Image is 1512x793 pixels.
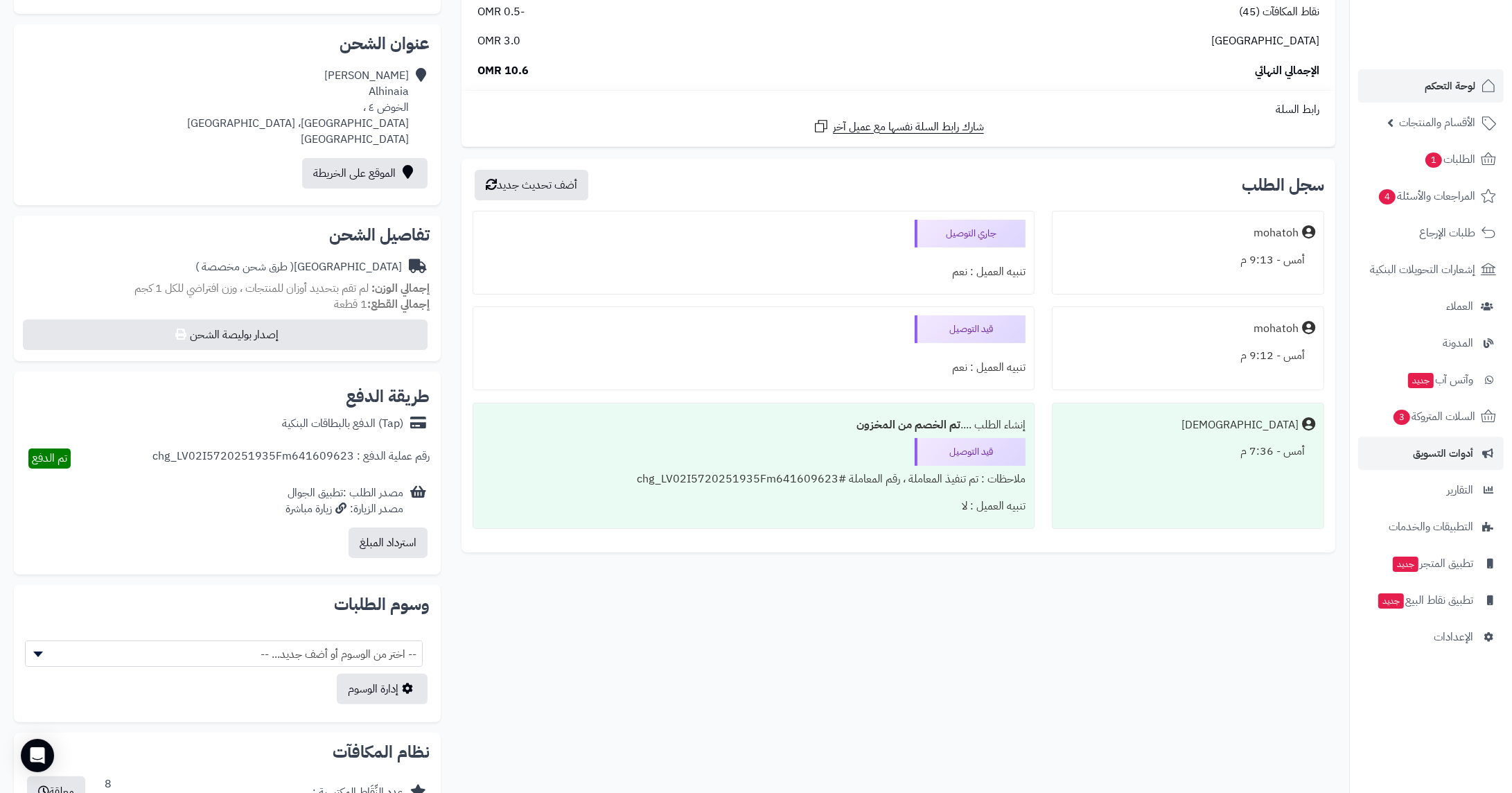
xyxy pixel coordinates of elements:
div: مصدر الطلب :تطبيق الجوال [285,485,403,517]
h2: نظام المكافآت [25,744,430,760]
span: إشعارات التحويلات البنكية [1370,260,1475,279]
strong: إجمالي الوزن: [371,280,430,297]
span: -- اختر من الوسوم أو أضف جديد... -- [25,640,423,667]
span: لوحة التحكم [1425,76,1475,96]
span: نقاط المكافآت (45) [1239,4,1319,20]
span: أدوات التسويق [1413,444,1473,463]
a: الإعدادات [1358,620,1504,654]
span: تم الدفع [32,450,67,467]
span: لم تقم بتحديد أوزان للمنتجات ، وزن افتراضي للكل 1 كجم [134,280,369,297]
div: رقم عملية الدفع : chg_LV02I5720251935Fm641609623 [152,448,430,469]
div: mohatoh [1254,321,1299,337]
button: استرداد المبلغ [349,528,428,558]
span: -- اختر من الوسوم أو أضف جديد... -- [26,641,422,668]
div: أمس - 9:13 م [1061,247,1315,274]
span: الأقسام والمنتجات [1399,113,1475,132]
div: [GEOGRAPHIC_DATA] [195,259,402,275]
span: طلبات الإرجاع [1419,223,1475,243]
div: (Tap) الدفع بالبطاقات البنكية [282,416,403,432]
h2: وسوم الطلبات [25,596,430,613]
div: أمس - 7:36 م [1061,438,1315,465]
b: تم الخصم من المخزون [856,417,960,433]
a: المدونة [1358,326,1504,360]
a: التقارير [1358,473,1504,507]
a: شارك رابط السلة نفسها مع عميل آخر [813,118,984,135]
div: [DEMOGRAPHIC_DATA] [1181,417,1299,433]
small: 1 قطعة [334,296,430,313]
span: 3 [1394,410,1410,425]
span: جديد [1378,593,1404,609]
div: تنبيه العميل : لا [482,493,1026,520]
div: جاري التوصيل [915,220,1026,247]
div: [PERSON_NAME] Alhinaia الخوض ٤ ، [GEOGRAPHIC_DATA]، [GEOGRAPHIC_DATA] [GEOGRAPHIC_DATA] [187,68,409,147]
a: التطبيقات والخدمات [1358,510,1504,543]
span: تطبيق المتجر [1391,554,1473,573]
a: أدوات التسويق [1358,437,1504,470]
a: وآتس آبجديد [1358,363,1504,397]
h2: تفاصيل الشحن [25,227,430,243]
h2: طريقة الدفع [346,388,430,405]
div: قيد التوصيل [915,315,1026,343]
strong: إجمالي القطع: [367,296,430,313]
div: أمس - 9:12 م [1061,342,1315,369]
img: logo-2.png [1418,37,1499,66]
span: وآتس آب [1407,370,1473,390]
div: تنبيه العميل : نعم [482,354,1026,381]
span: العملاء [1446,297,1473,316]
a: العملاء [1358,290,1504,323]
a: إدارة الوسوم [337,674,428,704]
span: جديد [1408,373,1434,388]
div: ملاحظات : تم تنفيذ المعاملة ، رقم المعاملة #chg_LV02I5720251935Fm641609623 [482,466,1026,493]
span: الإجمالي النهائي [1255,63,1319,79]
a: طلبات الإرجاع [1358,216,1504,250]
div: قيد التوصيل [915,438,1026,466]
a: الطلبات1 [1358,143,1504,176]
div: تنبيه العميل : نعم [482,259,1026,286]
h2: عنوان الشحن [25,35,430,52]
span: 3.0 OMR [477,33,520,49]
span: 4 [1379,189,1396,204]
a: الموقع على الخريطة [302,158,428,189]
h3: سجل الطلب [1242,177,1324,193]
span: السلات المتروكة [1392,407,1475,426]
span: التطبيقات والخدمات [1389,517,1473,537]
span: -0.5 OMR [477,4,525,20]
div: mohatoh [1254,225,1299,241]
div: إنشاء الطلب .... [482,412,1026,439]
div: Open Intercom Messenger [21,739,54,772]
span: التقارير [1447,480,1473,500]
span: جديد [1393,557,1418,572]
a: تطبيق المتجرجديد [1358,547,1504,580]
button: إصدار بوليصة الشحن [23,320,428,350]
a: تطبيق نقاط البيعجديد [1358,584,1504,617]
span: تطبيق نقاط البيع [1377,591,1473,610]
span: المراجعات والأسئلة [1378,186,1475,206]
a: المراجعات والأسئلة4 [1358,180,1504,213]
span: الطلبات [1424,150,1475,169]
span: شارك رابط السلة نفسها مع عميل آخر [833,119,984,135]
span: [GEOGRAPHIC_DATA] [1211,33,1319,49]
span: ( طرق شحن مخصصة ) [195,259,294,275]
div: رابط السلة [467,102,1330,118]
div: مصدر الزيارة: زيارة مباشرة [285,501,403,517]
span: 1 [1425,152,1442,168]
a: السلات المتروكة3 [1358,400,1504,433]
button: أضف تحديث جديد [475,170,588,200]
a: لوحة التحكم [1358,69,1504,103]
span: المدونة [1443,333,1473,353]
span: الإعدادات [1434,627,1473,647]
span: 10.6 OMR [477,63,529,79]
a: إشعارات التحويلات البنكية [1358,253,1504,286]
